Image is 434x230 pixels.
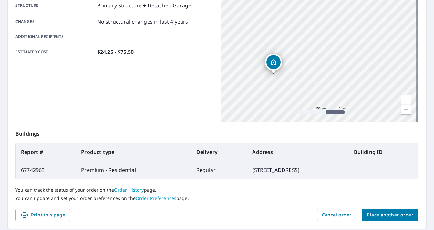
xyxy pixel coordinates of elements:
[21,211,65,219] span: Print this page
[16,161,76,179] td: 67742963
[367,211,413,219] span: Place another order
[136,195,176,201] a: Order Preferences
[15,18,95,25] p: Changes
[349,143,418,161] th: Building ID
[97,18,188,25] p: No structural changes in last 4 years
[247,161,348,179] td: [STREET_ADDRESS]
[317,209,357,221] button: Cancel order
[191,161,247,179] td: Regular
[362,209,418,221] button: Place another order
[265,54,282,74] div: Dropped pin, building 1, Residential property, 13 PEBBLECREEK DR BRAMPTON ON L6P2T8
[114,187,144,193] a: Order History
[76,161,191,179] td: Premium - Residential
[97,48,134,56] p: $24.25 - $75.50
[76,143,191,161] th: Product type
[15,196,418,201] p: You can update and set your order preferences on the page.
[15,187,418,193] p: You can track the status of your order on the page.
[15,2,95,9] p: Structure
[15,122,418,143] p: Buildings
[97,2,191,9] p: Primary Structure + Detached Garage
[15,34,95,40] p: Additional recipients
[15,209,70,221] button: Print this page
[322,211,352,219] span: Cancel order
[15,48,95,56] p: Estimated cost
[16,143,76,161] th: Report #
[401,95,411,105] a: Current Level 17, Zoom In
[401,105,411,114] a: Current Level 17, Zoom Out
[247,143,348,161] th: Address
[191,143,247,161] th: Delivery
